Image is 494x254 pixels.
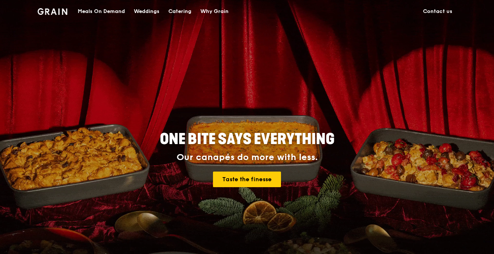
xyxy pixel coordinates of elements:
a: Contact us [419,0,457,23]
a: Why Grain [196,0,233,23]
a: Taste the finesse [213,172,281,187]
span: ONE BITE SAYS EVERYTHING [160,130,335,148]
div: Why Grain [200,0,229,23]
div: Catering [168,0,191,23]
a: Weddings [129,0,164,23]
div: Meals On Demand [78,0,125,23]
div: Weddings [134,0,159,23]
a: Catering [164,0,196,23]
div: Our canapés do more with less. [113,152,381,163]
img: Grain [38,8,68,15]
